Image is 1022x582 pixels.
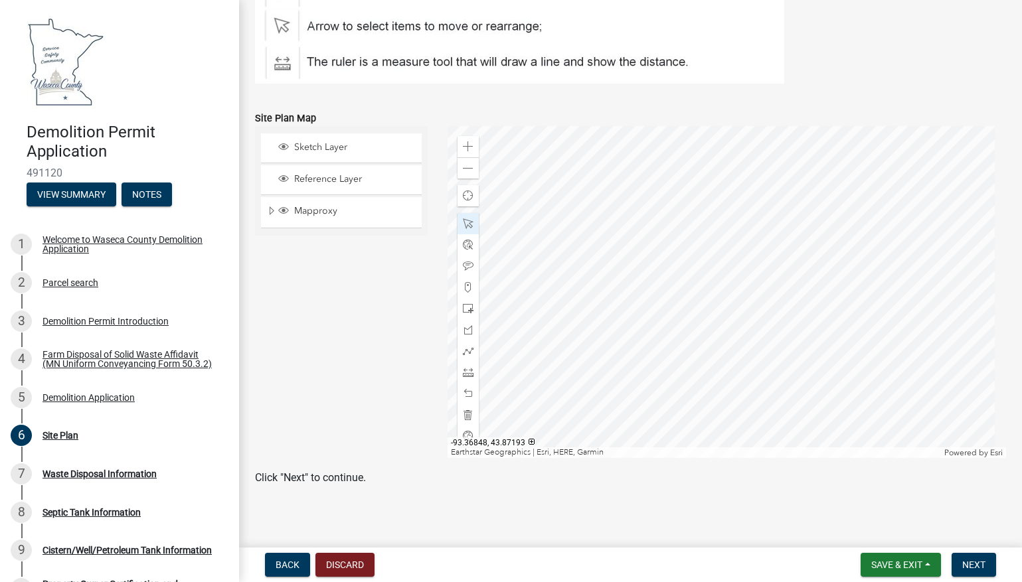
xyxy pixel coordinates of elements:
div: 5 [11,387,32,408]
div: 3 [11,311,32,332]
span: Reference Layer [291,173,417,185]
div: 7 [11,463,32,484]
button: Discard [315,553,375,577]
span: Expand [266,205,276,219]
div: Reference Layer [276,173,417,186]
div: Site Plan [43,431,78,440]
li: Sketch Layer [261,133,422,163]
button: View Summary [27,182,116,206]
span: Mapproxy [291,205,417,217]
div: Demolition Application [43,393,135,402]
li: Mapproxy [261,197,422,228]
button: Save & Exit [861,553,941,577]
wm-modal-confirm: Summary [27,190,116,200]
div: Mapproxy [276,205,417,218]
div: Zoom in [458,136,479,157]
ul: Layer List [260,130,423,232]
button: Next [952,553,996,577]
wm-modal-confirm: Notes [122,190,172,200]
div: 9 [11,540,32,561]
button: Notes [122,182,172,206]
div: Earthstar Geographics | Esri, HERE, Garmin [448,447,941,458]
img: Waseca County, Minnesota [27,14,105,109]
div: 1 [11,234,32,255]
div: Parcel search [43,278,98,287]
li: Reference Layer [261,165,422,195]
span: Sketch Layer [291,141,417,153]
div: Septic Tank Information [43,508,141,517]
span: Save & Exit [871,559,922,570]
div: Cistern/Well/Petroleum Tank Information [43,546,212,555]
div: 2 [11,272,32,293]
div: Waste Disposal Information [43,469,157,478]
p: Click "Next" to continue. [255,470,1006,486]
div: Demolition Permit Introduction [43,317,169,326]
button: Back [265,553,310,577]
span: 491120 [27,167,213,179]
div: Powered by [941,447,1006,458]
label: Site Plan Map [255,114,316,123]
h4: Demolition Permit Application [27,123,228,161]
div: Farm Disposal of Solid Waste Affidavit (MN Uniform Conveyancing Form 50.3.2) [43,350,218,368]
span: Back [276,559,299,570]
span: Next [962,559,985,570]
div: Find my location [458,185,479,206]
div: Zoom out [458,157,479,179]
div: Welcome to Waseca County Demolition Application [43,235,218,254]
div: 6 [11,425,32,446]
div: Sketch Layer [276,141,417,155]
div: 8 [11,502,32,523]
a: Esri [990,448,1003,457]
div: 4 [11,348,32,370]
